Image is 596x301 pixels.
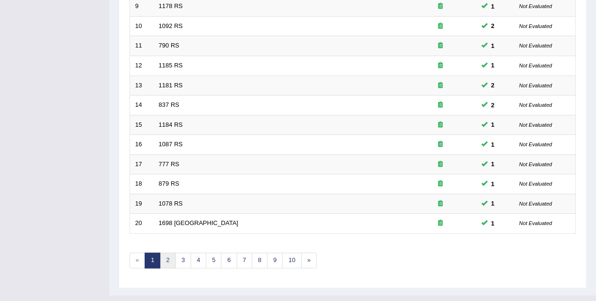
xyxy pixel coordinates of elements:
[519,83,552,88] small: Not Evaluated
[130,174,154,194] td: 18
[159,101,179,108] a: 837 RS
[129,253,145,268] span: «
[252,253,267,268] a: 8
[145,253,160,268] a: 1
[410,179,471,188] div: Exam occurring question
[519,3,552,9] small: Not Evaluated
[410,121,471,130] div: Exam occurring question
[159,219,238,226] a: 1698 [GEOGRAPHIC_DATA]
[130,56,154,75] td: 12
[410,22,471,31] div: Exam occurring question
[410,81,471,90] div: Exam occurring question
[519,23,552,29] small: Not Evaluated
[130,135,154,155] td: 16
[519,43,552,48] small: Not Evaluated
[159,62,183,69] a: 1185 RS
[159,42,179,49] a: 790 RS
[160,253,175,268] a: 2
[282,253,301,268] a: 10
[519,201,552,207] small: Not Evaluated
[487,80,498,90] span: You can still take this question
[410,2,471,11] div: Exam occurring question
[410,101,471,110] div: Exam occurring question
[410,160,471,169] div: Exam occurring question
[159,160,179,168] a: 777 RS
[159,2,183,9] a: 1178 RS
[130,16,154,36] td: 10
[301,253,317,268] a: »
[487,41,498,51] span: You can still take this question
[487,21,498,31] span: You can still take this question
[519,122,552,128] small: Not Evaluated
[487,198,498,208] span: You can still take this question
[519,63,552,68] small: Not Evaluated
[159,141,183,148] a: 1087 RS
[206,253,221,268] a: 5
[221,253,237,268] a: 6
[519,181,552,187] small: Not Evaluated
[519,141,552,147] small: Not Evaluated
[519,220,552,226] small: Not Evaluated
[487,120,498,130] span: You can still take this question
[191,253,206,268] a: 4
[159,22,183,29] a: 1092 RS
[410,140,471,149] div: Exam occurring question
[487,159,498,169] span: You can still take this question
[410,61,471,70] div: Exam occurring question
[410,41,471,50] div: Exam occurring question
[159,82,183,89] a: 1181 RS
[519,161,552,167] small: Not Evaluated
[487,60,498,70] span: You can still take this question
[410,219,471,228] div: Exam occurring question
[130,194,154,214] td: 19
[267,253,283,268] a: 9
[130,214,154,234] td: 20
[159,121,183,128] a: 1184 RS
[130,36,154,56] td: 11
[487,100,498,110] span: You can still take this question
[487,1,498,11] span: You can still take this question
[237,253,252,268] a: 7
[130,115,154,135] td: 15
[130,154,154,174] td: 17
[487,218,498,228] span: You can still take this question
[159,180,179,187] a: 879 RS
[130,95,154,115] td: 14
[159,200,183,207] a: 1078 RS
[519,102,552,108] small: Not Evaluated
[487,140,498,150] span: You can still take this question
[130,75,154,95] td: 13
[175,253,191,268] a: 3
[410,199,471,208] div: Exam occurring question
[487,179,498,189] span: You can still take this question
